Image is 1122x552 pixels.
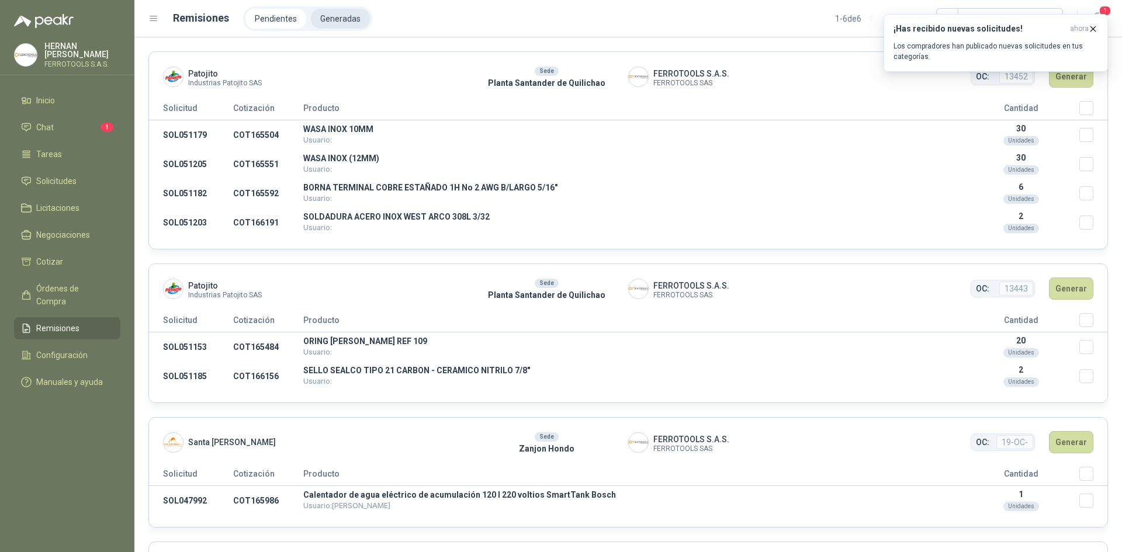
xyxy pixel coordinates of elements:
th: Cotización [233,101,303,120]
img: Logo peakr [14,14,74,28]
td: COT166191 [233,208,303,237]
span: Usuario: [303,194,332,203]
img: Company Logo [15,44,37,66]
td: SOL051203 [149,208,233,237]
a: Manuales y ayuda [14,371,120,393]
td: SOL051205 [149,150,233,179]
img: Company Logo [164,67,183,86]
td: COT165592 [233,179,303,208]
div: Unidades [1003,136,1039,145]
span: Órdenes de Compra [36,282,109,308]
p: 2 [962,365,1079,374]
span: Configuración [36,349,88,362]
th: Seleccionar/deseleccionar [1079,101,1107,120]
a: Negociaciones [14,224,120,246]
span: Usuario: [PERSON_NAME] [303,501,390,510]
span: OC: [976,436,989,449]
th: Cantidad [962,467,1079,486]
p: HERNAN [PERSON_NAME] [44,42,120,58]
a: Pendientes [245,9,306,29]
span: Manuales y ayuda [36,376,103,388]
div: Unidades [1003,377,1039,387]
a: Licitaciones [14,197,120,219]
a: Tareas [14,143,120,165]
p: Planta Santander de Quilichao [465,77,628,89]
img: Company Logo [629,433,648,452]
td: SOL047992 [149,486,233,516]
p: 6 [962,182,1079,192]
a: Cotizar [14,251,120,273]
span: Inicio [36,94,55,107]
p: 30 [962,124,1079,133]
p: SOLDADURA ACERO INOX WEST ARCO 308L 3/32 [303,213,962,221]
h1: Remisiones [173,10,229,26]
div: 1 - 6 de 6 [835,9,899,28]
span: Cotizar [36,255,63,268]
a: Generadas [311,9,370,29]
span: Remisiones [36,322,79,335]
a: Solicitudes [14,170,120,192]
span: Solicitudes [36,175,77,188]
span: Patojito [188,279,262,292]
a: Chat1 [14,116,120,138]
td: SOL051153 [149,332,233,362]
td: SOL051185 [149,362,233,391]
span: Tareas [36,148,62,161]
span: Usuario: [303,377,332,386]
p: 20 [962,336,1079,345]
div: Unidades [1003,348,1039,357]
td: SOL051179 [149,120,233,150]
span: 1 [1099,5,1111,16]
span: OC: [976,282,989,295]
div: Unidades [1003,195,1039,204]
img: Company Logo [164,433,183,452]
p: Calentador de agua eléctrico de acumulación 120 l 220 voltios SmartTank Bosch [303,491,962,499]
a: Configuración [14,344,120,366]
div: Unidades [1003,224,1039,233]
p: 1 [962,489,1079,499]
th: Cotización [233,467,303,486]
span: FERROTOOLS S.A.S. [653,67,729,80]
td: COT165504 [233,120,303,150]
span: Chat [36,121,54,134]
p: ORING [PERSON_NAME] REF 109 [303,337,962,345]
th: Solicitud [149,101,233,120]
th: Cantidad [962,101,1079,120]
span: Usuario: [303,165,332,173]
p: Zanjon Hondo [465,442,628,455]
span: FERROTOOLS SAS [653,292,729,298]
span: Usuario: [303,348,332,356]
span: 19-OC- [996,435,1033,449]
a: Órdenes de Compra [14,277,120,313]
th: Seleccionar/deseleccionar [1079,313,1107,332]
a: Remisiones [14,317,120,339]
td: Seleccionar/deseleccionar [1079,150,1107,179]
div: Sede [535,279,559,288]
td: SOL051182 [149,179,233,208]
span: Usuario: [303,136,332,144]
p: SELLO SEALCO TIPO 21 CARBON - CERAMICO NITRILO 7/8" [303,366,962,374]
td: Seleccionar/deseleccionar [1079,208,1107,237]
button: Generar [1049,277,1093,300]
span: Industrias Patojito SAS [188,292,262,298]
p: BORNA TERMINAL COBRE ESTAÑADO 1H No 2 AWG B/LARGO 5/16" [303,183,962,192]
td: Seleccionar/deseleccionar [1079,486,1107,516]
div: Unidades [1003,165,1039,175]
span: FERROTOOLS SAS [653,80,729,86]
span: Licitaciones [36,202,79,214]
td: COT166156 [233,362,303,391]
th: Solicitud [149,467,233,486]
a: Inicio [14,89,120,112]
td: COT165986 [233,486,303,516]
p: WASA INOX 10MM [303,125,962,133]
p: 30 [962,153,1079,162]
h3: ¡Has recibido nuevas solicitudes! [894,24,1065,34]
p: FERROTOOLS S.A.S. [44,61,120,68]
span: 13443 [999,282,1033,296]
img: Company Logo [629,67,648,86]
th: Cantidad [962,313,1079,332]
span: Santa [PERSON_NAME] [188,436,276,449]
td: COT165484 [233,332,303,362]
